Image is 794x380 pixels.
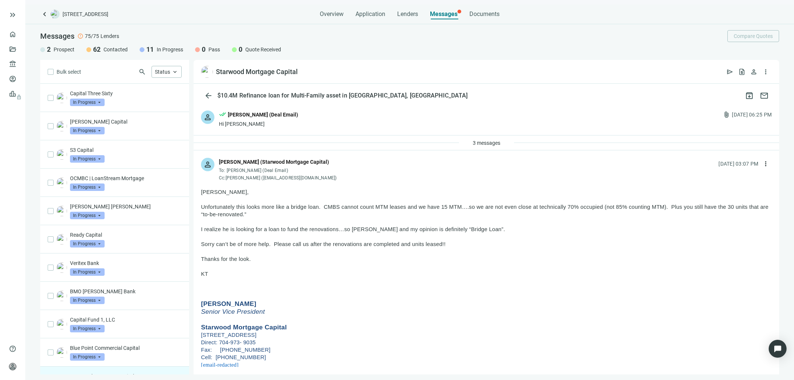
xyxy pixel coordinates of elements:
button: request_quote [736,66,748,78]
span: attach_file [723,111,730,118]
button: more_vert [760,66,772,78]
span: Prospect [54,46,74,53]
span: help [9,345,16,352]
span: Documents [469,10,500,18]
span: 3 messages [473,140,500,146]
span: Application [355,10,385,18]
div: [PERSON_NAME] (Starwood Mortgage Capital) [219,158,329,166]
span: In Progress [70,268,105,276]
p: [PERSON_NAME] Capital [70,118,182,125]
img: c748f9d5-b4a4-4f5d-88e3-a1a5277d27d2 [57,121,67,131]
span: done_all [219,111,226,120]
p: Veritex Bank [70,259,182,267]
div: Cc: [PERSON_NAME] ([EMAIL_ADDRESS][DOMAIN_NAME]) [219,175,337,181]
span: In Progress [70,240,105,248]
span: In Progress [70,183,105,191]
img: 6335228d-2dc3-43d1-a5ae-3aa994dc132c.png [57,319,67,329]
p: OCMBC | LoanStream Mortgage [70,175,182,182]
span: Overview [320,10,344,18]
button: mail [757,88,772,103]
img: f4fec25c-1d17-4de7-9aa5-9a78c8491128 [57,262,67,273]
span: archive [745,91,754,100]
span: Lenders [397,10,418,18]
span: person [9,363,16,370]
span: 0 [202,45,205,54]
img: 643335f0-a381-496f-ba52-afe3a5485634.png [57,206,67,216]
span: send [726,68,734,76]
span: [PERSON_NAME] (Deal Email) [227,168,288,173]
p: Blue Point Commercial Capital [70,344,182,352]
p: Ready Capital [70,231,182,239]
span: Contacted [103,46,128,53]
div: Hi [PERSON_NAME] [219,120,298,128]
span: arrow_back [204,91,213,100]
span: Messages [40,32,74,41]
span: In Progress [70,297,105,304]
span: In Progress [70,325,105,332]
span: In Progress [70,155,105,163]
button: 3 messages [466,137,507,149]
span: In Progress [70,212,105,219]
span: person [203,160,212,169]
span: Bulk select [57,68,81,76]
button: person [748,66,760,78]
span: request_quote [738,68,746,76]
span: keyboard_arrow_up [172,68,178,75]
button: send [724,66,736,78]
span: Pass [208,46,220,53]
span: 0 [239,45,242,54]
span: Quote Received [245,46,281,53]
p: S3 Capital [70,146,182,154]
p: Capital Three Sixty [70,90,182,97]
span: more_vert [762,160,769,167]
span: person [203,113,212,122]
img: deal-logo [51,10,60,19]
span: error [77,33,83,39]
button: Compare Quotes [727,30,779,42]
span: In Progress [70,99,105,106]
span: [STREET_ADDRESS] [63,10,108,18]
div: [DATE] 03:07 PM [718,160,758,168]
span: 11 [146,45,154,54]
div: Starwood Mortgage Capital [216,67,298,76]
button: arrow_back [201,88,216,103]
span: 62 [93,45,101,54]
span: search [138,68,146,76]
span: mail [760,91,769,100]
div: To: [219,167,337,173]
span: 75/75 [85,32,99,40]
span: Messages [430,10,457,17]
span: person [750,68,758,76]
button: archive [742,88,757,103]
button: keyboard_double_arrow_right [8,10,17,19]
div: $10.4M Refinance loan for Multi-Family asset in [GEOGRAPHIC_DATA], [GEOGRAPHIC_DATA] [216,92,469,99]
span: 2 [47,45,51,54]
p: [PERSON_NAME] [PERSON_NAME] [70,203,182,210]
a: keyboard_arrow_left [40,10,49,19]
div: [DATE] 06:25 PM [732,111,772,119]
p: Capital Fund 1, LLC [70,316,182,323]
span: more_vert [762,68,769,76]
img: aaac9ac5-2777-403b-8424-57620df6724f [201,66,213,78]
img: 559a25f8-8bd1-4de3-9272-a04f743625c6 [57,234,67,245]
span: In Progress [70,127,105,134]
button: more_vert [760,158,772,170]
img: 1c896105-241f-437b-bbc2-e63a8f30a35b.png [57,149,67,160]
img: f96e009a-fb38-497d-b46b-ebf4f3a57aeb [57,178,67,188]
div: [PERSON_NAME] (Deal Email) [228,111,298,119]
span: In Progress [70,353,105,361]
span: Status [155,69,170,75]
div: Open Intercom Messenger [769,340,787,358]
span: In Progress [157,46,183,53]
p: BMO [PERSON_NAME] Bank [70,288,182,295]
p: Starwood Mortgage Capital [70,373,170,380]
img: 649d834d-9b4a-448d-8961-a309153502b5 [57,93,67,103]
img: 6c97713c-3180-4ad2-b88f-046d91b7b018 [57,347,67,358]
img: 7d74b783-7208-4fd7-9f1e-64c8d6683b0c.png [57,291,67,301]
span: Lenders [101,32,119,40]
